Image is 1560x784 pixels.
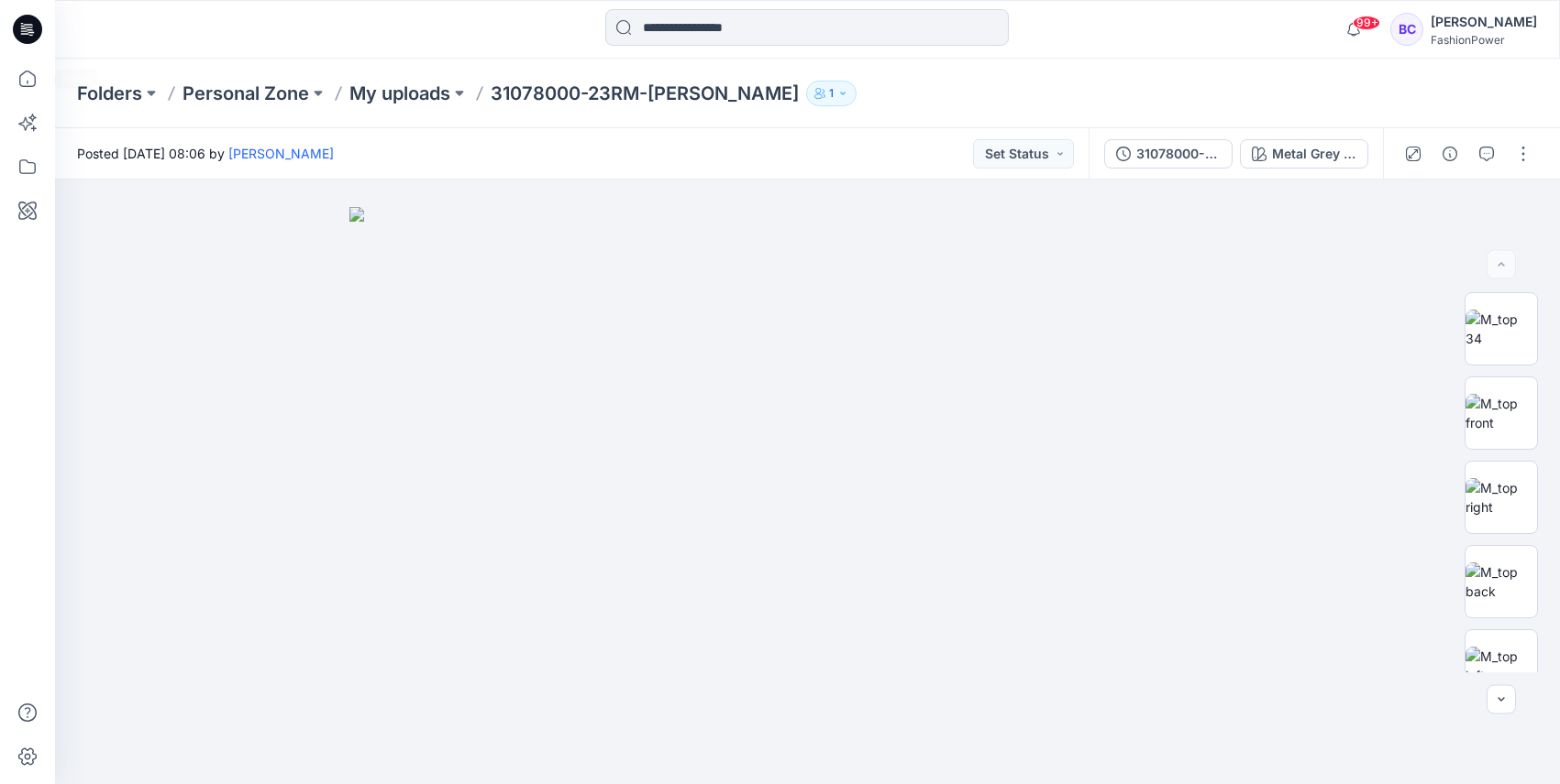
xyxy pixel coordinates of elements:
button: 1 [806,81,857,106]
span: Posted [DATE] 08:06 by [77,144,334,163]
div: Metal Grey (as swatch) [1272,144,1356,164]
span: 99+ [1353,16,1380,30]
p: 31078000-23RM-[PERSON_NAME] [491,81,799,106]
div: FashionPower [1431,33,1537,47]
img: M_top 34 [1466,310,1537,348]
button: Metal Grey (as swatch) [1240,139,1368,169]
img: eyJhbGciOiJIUzI1NiIsImtpZCI6IjAiLCJzbHQiOiJzZXMiLCJ0eXAiOiJKV1QifQ.eyJkYXRhIjp7InR5cGUiOiJzdG9yYW... [349,207,1267,784]
button: 31078000-23RM-[PERSON_NAME] [1104,139,1233,169]
a: Folders [77,81,142,106]
div: BC [1390,13,1423,46]
img: M_top left [1466,647,1537,685]
a: [PERSON_NAME] [228,146,334,161]
img: M_top back [1466,562,1537,601]
div: 31078000-23RM-[PERSON_NAME] [1136,144,1221,164]
img: M_top right [1466,478,1537,517]
div: [PERSON_NAME] [1431,11,1537,33]
button: Details [1435,139,1465,169]
a: My uploads [349,81,450,106]
a: Personal Zone [183,81,309,106]
p: 1 [829,83,834,103]
img: M_top front [1466,394,1537,432]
